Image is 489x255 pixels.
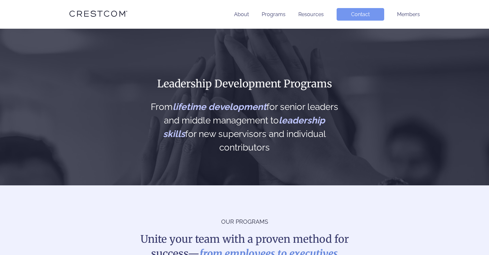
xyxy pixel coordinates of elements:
a: Programs [262,11,285,17]
h1: Leadership Development Programs [149,77,340,91]
a: Members [397,11,420,17]
span: lifetime development [173,102,267,112]
h2: From for senior leaders and middle management to for new supervisors and individual contributors [149,100,340,154]
p: OUR PROGRAMS [77,218,412,226]
a: Resources [298,11,324,17]
a: About [234,11,249,17]
a: Contact [337,8,384,21]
